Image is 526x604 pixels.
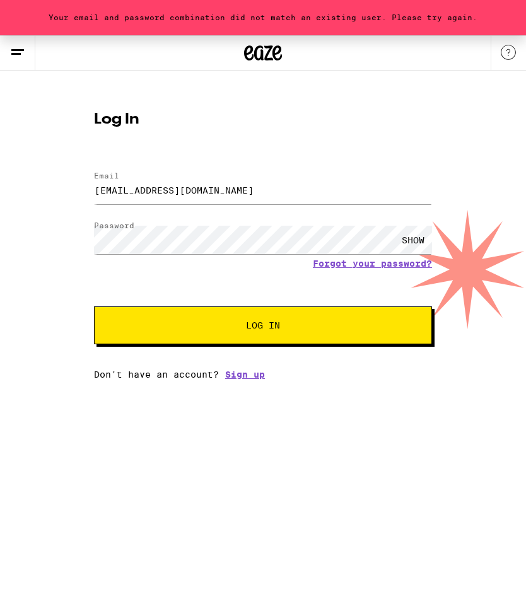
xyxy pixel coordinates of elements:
[394,226,432,254] div: SHOW
[94,176,432,204] input: Email
[94,221,134,229] label: Password
[94,369,432,380] div: Don't have an account?
[94,306,432,344] button: Log In
[246,321,280,330] span: Log In
[94,171,119,180] label: Email
[225,369,265,380] a: Sign up
[94,112,432,127] h1: Log In
[313,258,432,269] a: Forgot your password?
